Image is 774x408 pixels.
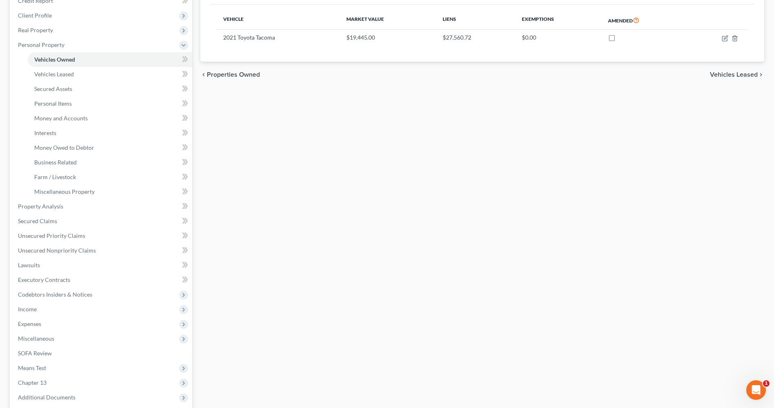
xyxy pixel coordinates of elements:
[18,27,53,33] span: Real Property
[11,258,192,273] a: Lawsuits
[28,184,192,199] a: Miscellaneous Property
[34,115,88,122] span: Money and Accounts
[11,243,192,258] a: Unsecured Nonpriority Claims
[601,11,686,30] th: Amended
[18,364,46,371] span: Means Test
[34,71,74,78] span: Vehicles Leased
[18,12,52,19] span: Client Profile
[200,71,207,78] i: chevron_left
[11,214,192,228] a: Secured Claims
[18,41,64,48] span: Personal Property
[200,71,260,78] button: chevron_left Properties Owned
[18,306,37,313] span: Income
[18,276,70,283] span: Executory Contracts
[758,71,764,78] i: chevron_right
[18,379,47,386] span: Chapter 13
[34,159,77,166] span: Business Related
[710,71,758,78] span: Vehicles Leased
[18,203,63,210] span: Property Analysis
[18,247,96,254] span: Unsecured Nonpriority Claims
[18,335,54,342] span: Miscellaneous
[34,85,72,92] span: Secured Assets
[18,394,75,401] span: Additional Documents
[28,155,192,170] a: Business Related
[763,380,770,387] span: 1
[34,188,95,195] span: Miscellaneous Property
[18,232,85,239] span: Unsecured Priority Claims
[28,67,192,82] a: Vehicles Leased
[28,170,192,184] a: Farm / Livestock
[217,11,340,30] th: Vehicle
[18,262,40,268] span: Lawsuits
[34,144,94,151] span: Money Owed to Debtor
[515,11,601,30] th: Exemptions
[34,129,56,136] span: Interests
[217,30,340,45] td: 2021 Toyota Tacoma
[710,71,764,78] button: Vehicles Leased chevron_right
[340,11,436,30] th: Market Value
[18,350,52,357] span: SOFA Review
[436,11,515,30] th: Liens
[28,140,192,155] a: Money Owed to Debtor
[11,199,192,214] a: Property Analysis
[340,30,436,45] td: $19,445.00
[207,71,260,78] span: Properties Owned
[11,346,192,361] a: SOFA Review
[28,96,192,111] a: Personal Items
[34,56,75,63] span: Vehicles Owned
[34,100,72,107] span: Personal Items
[28,126,192,140] a: Interests
[18,320,41,327] span: Expenses
[746,380,766,400] iframe: Intercom live chat
[28,52,192,67] a: Vehicles Owned
[11,273,192,287] a: Executory Contracts
[436,30,515,45] td: $27,560.72
[18,217,57,224] span: Secured Claims
[28,82,192,96] a: Secured Assets
[18,291,92,298] span: Codebtors Insiders & Notices
[11,228,192,243] a: Unsecured Priority Claims
[515,30,601,45] td: $0.00
[28,111,192,126] a: Money and Accounts
[34,173,76,180] span: Farm / Livestock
